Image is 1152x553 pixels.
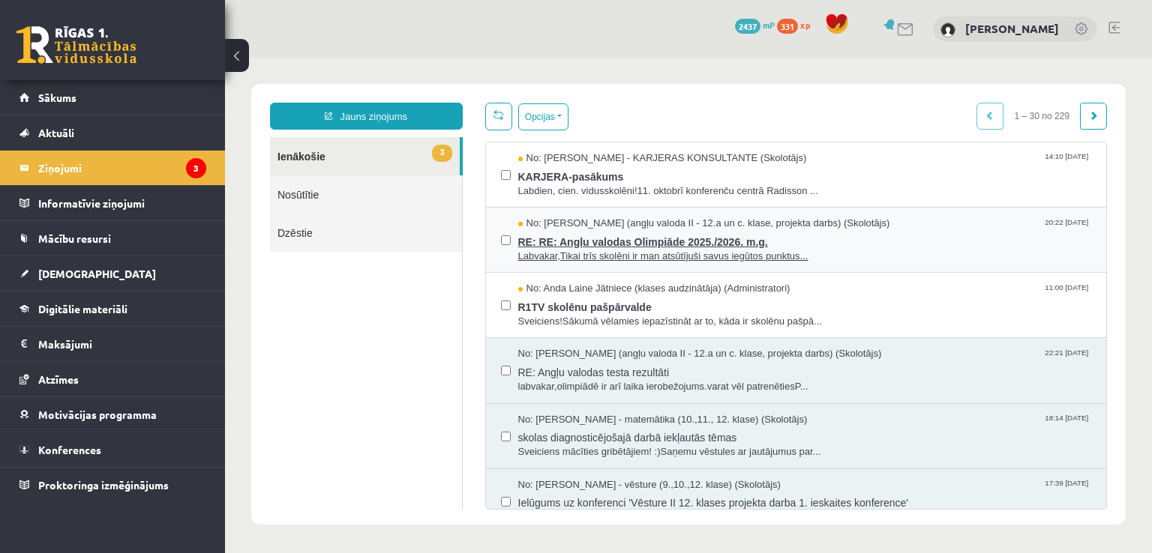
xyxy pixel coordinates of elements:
span: Mācību resursi [38,232,111,245]
span: Motivācijas programma [38,408,157,421]
span: RE: Angļu valodas testa rezultāti [293,303,867,322]
a: Aktuāli [19,115,206,150]
a: Nosūtītie [45,118,237,156]
span: Labdien, cien. vidusskolēni!11. oktobrī konferenču centrā Radisson ... [293,127,867,141]
span: Ielūgums uz konferenci 'Vēsture II 12. klases projekta darba 1. ieskaites konference' [293,434,867,453]
a: Maksājumi [19,327,206,361]
span: skolas diagnosticējošajā darbā iekļautās tēmas [293,369,867,387]
span: Atzīmes [38,372,79,386]
legend: Maksājumi [38,327,206,361]
a: Motivācijas programma [19,397,206,432]
span: Labvakar,Tikai trīs skolēni ir man atsūtījuši savus iegūtos punktus... [293,192,867,206]
span: labvakar,olimpiādē ir arī laika ierobežojums.varat vēl patrenētiesP... [293,322,867,336]
a: 2437 mP [735,19,775,31]
span: Digitālie materiāli [38,302,127,315]
a: No: Anda Laine Jātniece (klases audzinātāja) (Administratori) 11:00 [DATE] R1TV skolēnu pašpārval... [293,224,867,271]
a: No: [PERSON_NAME] - vēsture (9.,10.,12. klase) (Skolotājs) 17:39 [DATE] Ielūgums uz konferenci 'V... [293,420,867,467]
a: Proktoringa izmēģinājums [19,468,206,502]
span: 2437 [735,19,760,34]
span: 20:22 [DATE] [817,159,866,170]
a: Dzēstie [45,156,237,194]
span: 3 [207,87,226,104]
a: [DEMOGRAPHIC_DATA] [19,256,206,291]
legend: Ziņojumi [38,151,206,185]
button: Opcijas [293,46,343,73]
span: Proktoringa izmēģinājums [38,478,169,492]
a: [PERSON_NAME] [965,21,1059,36]
a: No: [PERSON_NAME] - KARJERAS KONSULTANTE (Skolotājs) 14:10 [DATE] KARJERA-pasākums Labdien, cien.... [293,94,867,140]
span: 14:10 [DATE] [817,94,866,105]
span: Sveiciens mācīties gribētājiem! :)Saņemu vēstules ar jautājumus par... [293,387,867,402]
a: Informatīvie ziņojumi [19,186,206,220]
span: No: [PERSON_NAME] (angļu valoda II - 12.a un c. klase, projekta darbs) (Skolotājs) [293,159,665,173]
span: 22:21 [DATE] [817,289,866,300]
a: Rīgas 1. Tālmācības vidusskola [16,26,136,64]
a: Sākums [19,80,206,115]
a: Mācību resursi [19,221,206,256]
span: KARJERA-pasākums [293,108,867,127]
a: No: [PERSON_NAME] (angļu valoda II - 12.a un c. klase, projekta darbs) (Skolotājs) 20:22 [DATE] R... [293,159,867,205]
span: 1 – 30 no 229 [778,45,856,72]
span: 18:14 [DATE] [817,355,866,366]
span: No: Anda Laine Jātniece (klases audzinātāja) (Administratori) [293,224,565,238]
legend: Informatīvie ziņojumi [38,186,206,220]
span: No: [PERSON_NAME] - matemātika (10.,11., 12. klase) (Skolotājs) [293,355,583,369]
span: [DEMOGRAPHIC_DATA] [38,267,156,280]
span: 11:00 [DATE] [817,224,866,235]
span: 17:39 [DATE] [817,420,866,432]
span: R1TV skolēnu pašpārvalde [293,238,867,257]
i: 3 [186,158,206,178]
a: Konferences [19,432,206,467]
span: RE: RE: Angļu valodas Olimpiāde 2025./2026. m.g. [293,173,867,192]
img: Raivo Rutks [940,22,955,37]
span: Konferences [38,443,101,456]
span: mP [763,19,775,31]
a: Jauns ziņojums [45,45,238,72]
span: 331 [777,19,798,34]
span: Sākums [38,91,76,104]
a: Ziņojumi3 [19,151,206,185]
a: 331 xp [777,19,817,31]
span: No: [PERSON_NAME] (angļu valoda II - 12.a un c. klase, projekta darbs) (Skolotājs) [293,289,657,303]
span: Aktuāli [38,126,74,139]
span: No: [PERSON_NAME] - KARJERAS KONSULTANTE (Skolotājs) [293,94,582,108]
span: No: [PERSON_NAME] - vēsture (9.,10.,12. klase) (Skolotājs) [293,420,556,435]
a: No: [PERSON_NAME] - matemātika (10.,11., 12. klase) (Skolotājs) 18:14 [DATE] skolas diagnosticējo... [293,355,867,402]
a: Atzīmes [19,362,206,396]
a: No: [PERSON_NAME] (angļu valoda II - 12.a un c. klase, projekta darbs) (Skolotājs) 22:21 [DATE] R... [293,289,867,336]
a: Digitālie materiāli [19,291,206,326]
a: 3Ienākošie [45,79,235,118]
span: xp [800,19,810,31]
span: Sveiciens!Sākumā vēlamies iepazīstināt ar to, kāda ir skolēnu pašpā... [293,257,867,271]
